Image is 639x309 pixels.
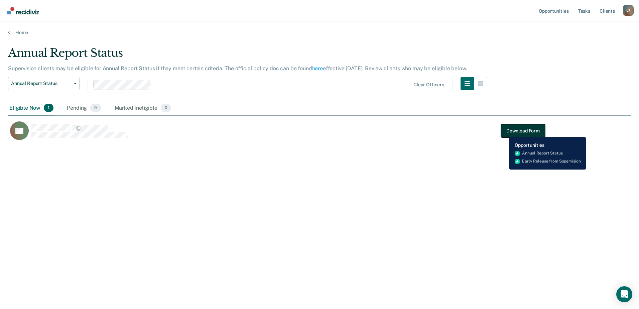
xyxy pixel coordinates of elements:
[8,121,553,148] div: CaseloadOpportunityCell-16213647
[11,81,71,86] span: Annual Report Status
[113,101,173,116] div: Marked Ineligible0
[413,82,444,88] div: Clear officers
[8,29,631,35] a: Home
[623,5,634,16] button: Profile dropdown button
[616,286,632,302] div: Open Intercom Messenger
[7,7,39,14] img: Recidiviz
[90,104,101,112] span: 9
[44,104,53,112] span: 1
[8,65,467,72] p: Supervision clients may be eligible for Annual Report Status if they meet certain criteria. The o...
[161,104,171,112] span: 0
[8,46,487,65] div: Annual Report Status
[501,124,545,137] button: Download Form
[623,5,634,16] div: L F
[8,101,55,116] div: Eligible Now1
[312,65,323,72] a: here
[501,124,545,137] a: Navigate to form link
[66,101,102,116] div: Pending9
[8,77,80,90] button: Annual Report Status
